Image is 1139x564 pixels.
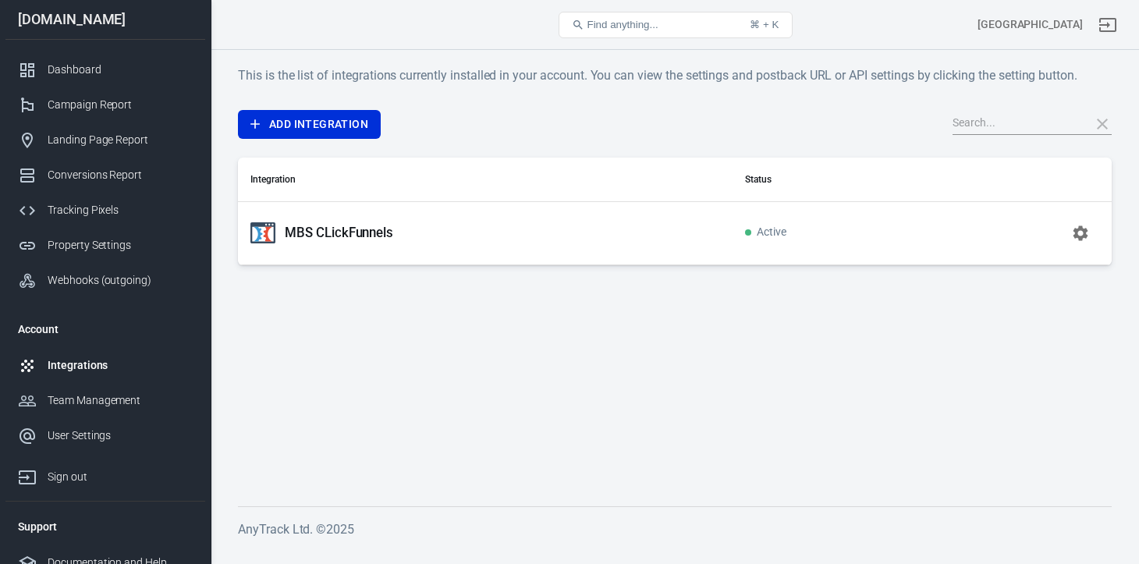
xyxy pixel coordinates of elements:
li: Account [5,310,205,348]
div: User Settings [48,427,193,444]
th: Status [733,158,928,202]
a: Dashboard [5,52,205,87]
a: Sign out [5,453,205,495]
div: Conversions Report [48,167,193,183]
div: [DOMAIN_NAME] [5,12,205,27]
div: Tracking Pixels [48,202,193,218]
div: Team Management [48,392,193,409]
div: Sign out [48,469,193,485]
a: Add Integration [238,110,381,139]
a: Webhooks (outgoing) [5,263,205,298]
p: MBS CLickFunnels [285,225,393,241]
iframe: Intercom live chat [1086,488,1123,525]
div: Dashboard [48,62,193,78]
a: Sign out [1089,6,1127,44]
span: Find anything... [587,19,658,30]
img: MBS CLickFunnels [250,222,275,243]
a: Conversions Report [5,158,205,193]
a: Integrations [5,348,205,383]
th: Integration [238,158,733,202]
div: Property Settings [48,237,193,254]
div: Webhooks (outgoing) [48,272,193,289]
a: Team Management [5,383,205,418]
button: Find anything...⌘ + K [559,12,793,38]
a: Landing Page Report [5,122,205,158]
h6: This is the list of integrations currently installed in your account. You can view the settings a... [238,66,1112,85]
div: Integrations [48,357,193,374]
a: Property Settings [5,228,205,263]
div: Landing Page Report [48,132,193,148]
div: Account id: TESz9J2d [978,16,1083,33]
a: User Settings [5,418,205,453]
input: Search... [953,114,1077,134]
li: Support [5,508,205,545]
span: Active [745,226,786,239]
a: Campaign Report [5,87,205,122]
h6: AnyTrack Ltd. © 2025 [238,520,1112,539]
a: Tracking Pixels [5,193,205,228]
div: Campaign Report [48,97,193,113]
div: ⌘ + K [750,19,779,30]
